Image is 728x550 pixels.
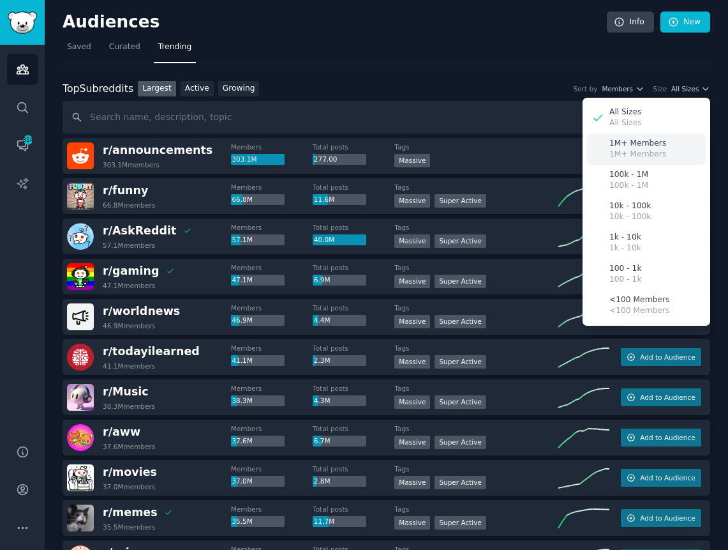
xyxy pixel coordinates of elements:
div: Super Active [435,275,486,288]
div: Massive [394,395,430,409]
div: Super Active [435,315,486,328]
div: Massive [394,154,430,167]
div: 4.3M [313,395,366,407]
span: All Sizes [671,84,699,93]
img: memes [67,505,94,531]
div: 4.4M [313,315,366,326]
div: 47.1M [231,275,285,286]
div: Massive [394,275,430,288]
span: 314 [22,135,34,144]
span: Add to Audience [640,473,695,482]
div: 57.1M [231,234,285,246]
a: Largest [138,81,176,97]
img: funny [67,183,94,210]
p: 100 - 1k [609,263,641,275]
dt: Total posts [313,384,394,393]
span: r/ movies [103,466,157,478]
span: r/ Music [103,385,149,398]
div: 38.3M [231,395,285,407]
dt: Members [231,344,313,353]
img: aww [67,424,94,451]
img: Music [67,384,94,411]
span: r/ worldnews [103,305,180,317]
button: Add to Audience [621,509,701,527]
p: 100 - 1k [609,274,641,286]
a: Trending [154,37,196,63]
p: 10k - 100k [609,211,651,223]
p: 1k - 10k [609,232,641,243]
div: 46.9M members [103,321,155,330]
dt: Total posts [313,344,394,353]
span: Add to Audience [640,393,695,402]
dt: Members [231,424,313,433]
a: New [660,11,710,33]
dt: Total posts [313,464,394,473]
div: 303.1M [231,154,285,165]
span: Add to Audience [640,433,695,442]
dt: Tags [394,505,558,514]
dt: Total posts [313,505,394,514]
div: Super Active [435,355,486,369]
div: 57.1M members [103,241,155,250]
img: AskReddit [67,223,94,250]
div: 47.1M members [103,281,155,290]
div: 37.6M [231,436,285,447]
h2: Audiences [63,12,607,33]
dt: Total posts [313,142,394,151]
div: 35.5M members [103,523,155,531]
div: Super Active [435,194,486,208]
span: r/ funny [103,184,148,197]
div: Massive [394,194,430,208]
div: 66.8M [231,194,285,206]
div: 6.9M [313,275,366,286]
div: Massive [394,355,430,369]
div: Massive [394,516,430,530]
a: Growing [218,81,260,97]
p: 100k - 1M [609,180,648,192]
div: Top Subreddits [63,81,133,97]
dt: Members [231,384,313,393]
img: worldnews [67,303,94,330]
p: 100k - 1M [609,169,648,181]
div: Super Active [435,395,486,409]
div: 41.1M members [103,362,155,370]
div: 37.6M members [103,442,155,451]
dt: Members [231,464,313,473]
dt: Tags [394,424,558,433]
div: 2.8M [313,476,366,487]
div: 6.7M [313,436,366,447]
dt: Tags [394,384,558,393]
dt: Members [231,505,313,514]
div: 41.1M [231,355,285,367]
p: 10k - 100k [609,201,651,212]
div: 35.5M [231,516,285,528]
dt: Tags [394,303,558,312]
img: todayilearned [67,344,94,370]
p: All Sizes [609,107,642,118]
div: Super Active [435,234,486,248]
span: r/ todayilearned [103,345,200,358]
a: Active [181,81,214,97]
img: gaming [67,263,94,290]
div: 11.7M [313,516,366,528]
img: announcements [67,142,94,169]
div: 37.0M members [103,482,155,491]
dt: Total posts [313,303,394,312]
span: r/ announcements [103,144,212,157]
a: Curated [105,37,145,63]
input: Search name, description, topic [63,101,710,134]
div: Super Active [435,436,486,449]
div: 303.1M members [103,160,160,169]
span: Add to Audience [640,353,695,362]
p: All Sizes [609,118,642,129]
dt: Total posts [313,183,394,192]
dt: Tags [394,464,558,473]
span: Saved [67,42,91,53]
dt: Members [231,223,313,232]
div: Size [653,84,667,93]
button: Add to Audience [621,348,701,366]
div: 38.3M members [103,402,155,411]
div: Massive [394,315,430,328]
p: 1M+ Members [609,149,666,160]
div: Sort by [574,84,598,93]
